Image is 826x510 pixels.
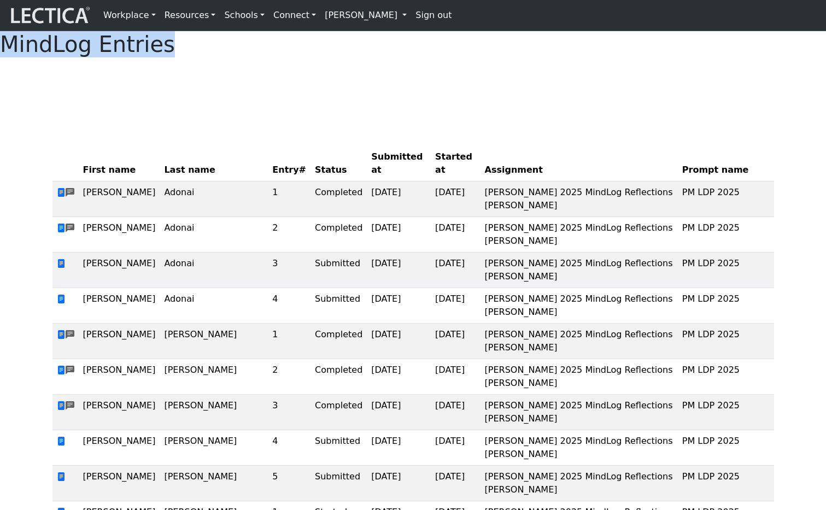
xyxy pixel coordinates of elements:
td: [DATE] [431,217,480,253]
td: Submitted [311,430,367,466]
th: Status [311,146,367,181]
a: [PERSON_NAME] [320,4,411,26]
td: 2 [268,359,311,395]
td: [DATE] [367,359,431,395]
td: 1 [268,181,311,217]
td: PM LDP 2025 [678,217,774,253]
td: [DATE] [431,181,480,217]
td: 3 [268,253,311,288]
td: Completed [311,324,367,359]
td: [PERSON_NAME] [79,430,160,466]
td: Submitted [311,253,367,288]
span: view [57,223,66,233]
th: Entry# [268,146,311,181]
td: Submitted [311,466,367,501]
td: [PERSON_NAME] 2025 MindLog Reflections [PERSON_NAME] [481,324,678,359]
th: Submitted at [367,146,431,181]
td: [PERSON_NAME] [79,181,160,217]
td: [PERSON_NAME] [160,466,268,501]
a: Sign out [411,4,456,26]
td: [PERSON_NAME] [79,253,160,288]
span: view [57,294,66,304]
td: [PERSON_NAME] 2025 MindLog Reflections [PERSON_NAME] [481,430,678,466]
td: [PERSON_NAME] 2025 MindLog Reflections [PERSON_NAME] [481,181,678,217]
td: [DATE] [367,253,431,288]
a: Connect [269,4,320,26]
td: Adonai [160,217,268,253]
td: PM LDP 2025 [678,359,774,395]
td: Submitted [311,288,367,324]
span: view [57,472,66,482]
td: [DATE] [367,395,431,430]
span: comments [66,400,74,413]
td: [DATE] [431,359,480,395]
td: [PERSON_NAME] [79,288,160,324]
td: [DATE] [431,324,480,359]
td: [PERSON_NAME] [160,324,268,359]
td: [PERSON_NAME] [160,430,268,466]
td: 4 [268,430,311,466]
td: 4 [268,288,311,324]
td: Adonai [160,288,268,324]
td: [PERSON_NAME] [79,324,160,359]
td: [DATE] [367,466,431,501]
td: PM LDP 2025 [678,430,774,466]
span: comments [66,222,74,235]
td: [PERSON_NAME] [79,217,160,253]
td: [DATE] [367,288,431,324]
span: view [57,401,66,411]
span: view [57,436,66,447]
span: view [57,365,66,376]
td: [DATE] [367,217,431,253]
td: PM LDP 2025 [678,395,774,430]
td: [DATE] [367,181,431,217]
td: [PERSON_NAME] 2025 MindLog Reflections [PERSON_NAME] [481,466,678,501]
th: Prompt name [678,146,774,181]
td: Completed [311,217,367,253]
td: Completed [311,395,367,430]
a: Schools [220,4,269,26]
td: [DATE] [431,395,480,430]
td: Adonai [160,181,268,217]
td: 3 [268,395,311,430]
td: [DATE] [431,288,480,324]
th: Assignment [481,146,678,181]
td: Completed [311,359,367,395]
td: [DATE] [431,466,480,501]
span: view [57,330,66,340]
td: PM LDP 2025 [678,253,774,288]
td: [PERSON_NAME] 2025 MindLog Reflections [PERSON_NAME] [481,395,678,430]
td: [PERSON_NAME] 2025 MindLog Reflections [PERSON_NAME] [481,217,678,253]
td: 2 [268,217,311,253]
td: [DATE] [367,324,431,359]
td: [PERSON_NAME] 2025 MindLog Reflections [PERSON_NAME] [481,288,678,324]
td: [PERSON_NAME] [79,359,160,395]
td: [PERSON_NAME] [79,466,160,501]
span: view [57,187,66,198]
th: First name [79,146,160,181]
td: [PERSON_NAME] [79,395,160,430]
img: lecticalive [8,5,90,26]
span: comments [66,186,74,200]
td: [DATE] [431,430,480,466]
td: Completed [311,181,367,217]
span: comments [66,364,74,377]
td: [PERSON_NAME] 2025 MindLog Reflections [PERSON_NAME] [481,359,678,395]
td: 1 [268,324,311,359]
td: PM LDP 2025 [678,324,774,359]
td: Adonai [160,253,268,288]
a: Resources [160,4,220,26]
a: Workplace [99,4,160,26]
td: 5 [268,466,311,501]
th: Last name [160,146,268,181]
th: Started at [431,146,480,181]
span: comments [66,329,74,342]
td: PM LDP 2025 [678,466,774,501]
td: [PERSON_NAME] [160,395,268,430]
td: [DATE] [431,253,480,288]
td: [DATE] [367,430,431,466]
td: PM LDP 2025 [678,288,774,324]
td: [PERSON_NAME] 2025 MindLog Reflections [PERSON_NAME] [481,253,678,288]
td: [PERSON_NAME] [160,359,268,395]
span: view [57,259,66,269]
